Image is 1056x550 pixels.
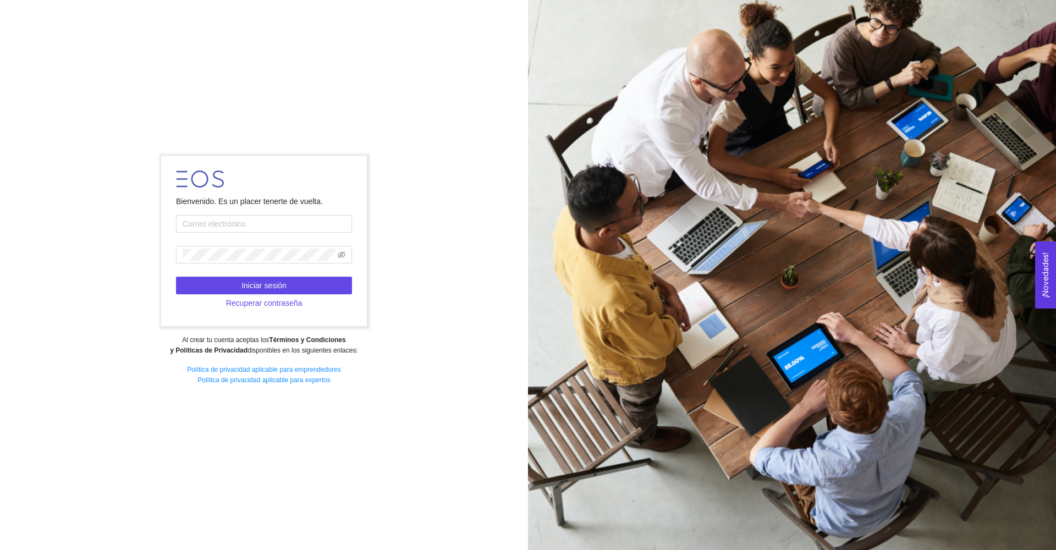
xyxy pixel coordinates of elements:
input: Correo electrónico [176,215,352,233]
button: Iniciar sesión [176,277,352,294]
div: Bienvenido. Es un placer tenerte de vuelta. [176,195,352,207]
a: Recuperar contraseña [176,299,352,307]
button: Open Feedback Widget [1035,241,1056,309]
img: LOGO [176,170,224,188]
button: Recuperar contraseña [176,294,352,312]
a: Política de privacidad aplicable para emprendedores [187,366,341,373]
a: Política de privacidad aplicable para expertos [197,376,330,384]
span: Iniciar sesión [241,279,287,291]
strong: Términos y Condiciones y Políticas de Privacidad [170,336,345,354]
span: Recuperar contraseña [226,297,302,309]
span: eye-invisible [338,251,345,258]
div: Al crear tu cuenta aceptas los disponibles en los siguientes enlaces: [7,335,520,356]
